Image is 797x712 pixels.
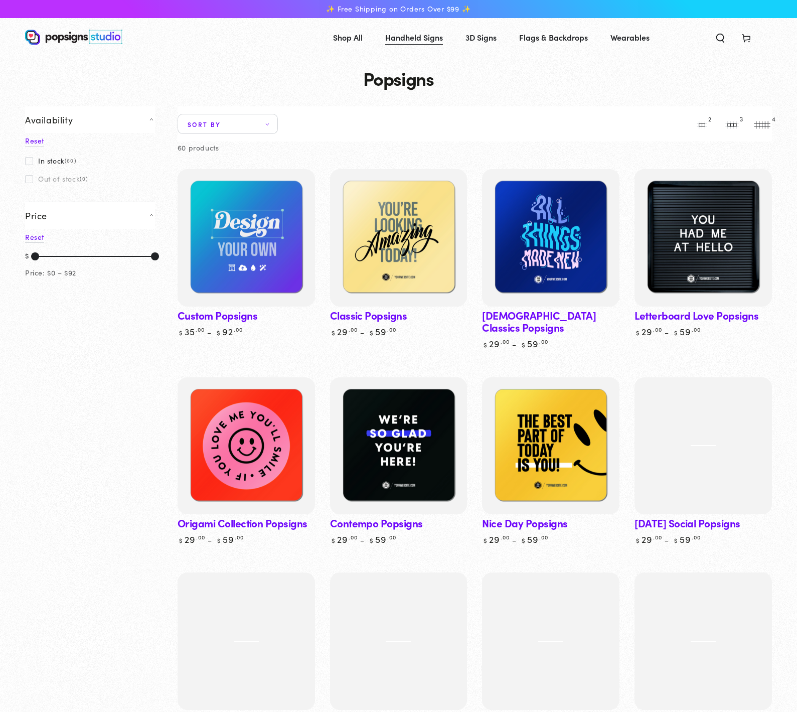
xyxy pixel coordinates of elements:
h1: Popsigns [25,68,772,88]
span: Price [25,210,47,221]
button: 2 [692,114,712,134]
a: Flags & Backdrops [512,24,595,51]
a: Shop All [326,24,370,51]
span: Handheld Signs [385,30,443,45]
button: 3 [722,114,742,134]
a: Wearables [603,24,657,51]
span: (0) [80,176,88,182]
a: Nice Day PopsignsNice Day Popsigns [482,377,619,515]
a: 3D Signs [458,24,504,51]
p: 60 products [178,141,219,154]
a: Metro Station PopsignsMetro Station Popsigns [482,573,619,710]
a: Letterboard Love PopsignsLetterboard Love Popsigns [634,169,772,307]
summary: Sort by [178,114,278,134]
span: (60) [65,158,76,164]
a: Origami Collection PopsignsOrigami Collection Popsigns [178,377,315,515]
a: Sunday Social PopsignsSunday Social Popsigns [634,377,772,515]
summary: Price [25,202,155,229]
a: Custom PopsignsCustom Popsigns [178,169,315,307]
span: 3D Signs [465,30,497,45]
a: Handheld Signs [378,24,450,51]
img: Popsigns Studio [25,30,122,45]
label: In stock [25,157,76,165]
span: Wearables [610,30,650,45]
span: ✨ Free Shipping on Orders Over $99 ✨ [326,5,470,14]
a: Reset [25,232,44,243]
a: Contempo PopsignsContempo Popsigns [330,377,467,515]
span: Availability [25,114,73,125]
label: Out of stock [25,175,88,183]
summary: Availability [25,106,155,133]
span: Shop All [333,30,363,45]
summary: Search our site [707,26,733,48]
div: Price: $0 – $92 [25,266,76,279]
a: Reset [25,135,44,147]
a: Ambrose Avenue PopsignsAmbrose Avenue Popsigns [330,573,467,710]
span: Flags & Backdrops [519,30,588,45]
a: 90s Vibes Popsigns90s Vibes Popsigns [634,573,772,710]
a: Classic PopsignsClassic Popsigns [330,169,467,307]
a: Baptism Classics PopsignsBaptism Classics Popsigns [482,169,619,307]
a: Watercolor PopsignsWatercolor Popsigns [178,573,315,710]
div: $ [25,249,29,263]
